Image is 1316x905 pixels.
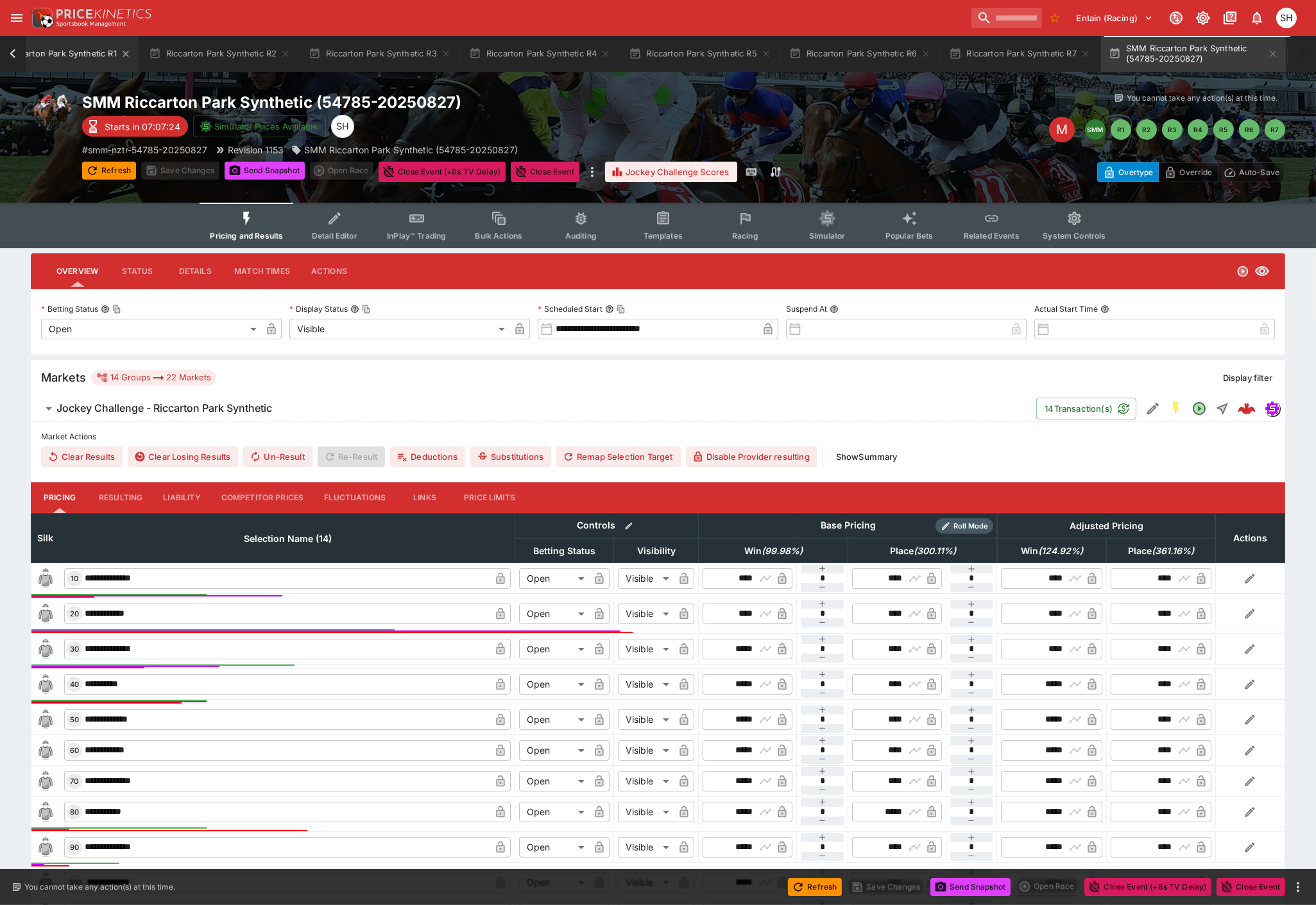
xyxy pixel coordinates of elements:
p: Starts in 07:07:24 [105,120,180,133]
div: Open [519,740,589,761]
div: Scott Hunt [331,115,354,138]
span: 50 [67,715,81,724]
button: Overtype [1097,162,1159,182]
div: Scott Hunt [1276,8,1297,28]
button: Bulk edit [620,518,637,534]
button: SMM Riccarton Park Synthetic (54785-20250827) [1101,36,1286,72]
span: Bulk Actions [475,231,522,241]
div: Visible [618,740,674,761]
button: Toggle light/dark mode [1192,6,1215,30]
div: Visible [618,771,674,791]
em: ( 361.16 %) [1152,543,1194,559]
button: Riccarton Park Synthetic R5 [621,36,779,72]
img: blank-silk.png [35,639,56,659]
span: Pricing and Results [210,231,283,241]
span: Win(99.98%) [730,543,817,559]
div: simulator [1265,401,1280,416]
button: Close Event [1217,878,1285,896]
span: 10 [68,574,81,583]
img: logo-cerberus--red.svg [1238,400,1256,418]
p: You cannot take any action(s) at this time. [24,881,175,893]
span: 20 [67,609,81,618]
span: Auditing [565,231,597,241]
span: InPlay™ Trading [387,231,446,241]
nav: pagination navigation [1085,119,1285,140]
button: more [585,162,600,182]
span: 60 [67,746,81,755]
button: Actions [300,256,358,287]
div: Open [41,319,261,339]
button: Refresh [82,162,136,180]
p: Actual Start Time [1034,303,1098,314]
div: Open [519,771,589,791]
button: Simulator Prices Available [193,115,326,137]
button: Copy To Clipboard [112,305,121,314]
p: Revision 1153 [228,143,284,156]
button: Details [166,256,224,287]
span: Templates [644,231,683,241]
p: Betting Status [41,303,98,314]
button: Pricing [31,482,89,513]
th: Actions [1215,513,1285,562]
button: Fluctuations [314,482,396,513]
p: Auto-Save [1239,165,1279,179]
button: Refresh [788,878,842,896]
button: Overview [46,256,108,287]
button: Send Snapshot [225,162,305,180]
button: Clear Losing Results [128,446,238,467]
span: Selection Name (14) [230,531,346,546]
div: Visible [618,674,674,695]
button: Actual Start Time [1100,305,1109,314]
button: R4 [1188,119,1208,140]
p: SMM Riccarton Park Synthetic (54785-20250827) [304,143,518,156]
button: Riccarton Park Synthetic R7 [941,36,1098,72]
button: Close Event [511,162,579,182]
button: Jockey Challenge - Riccarton Park Synthetic [31,396,1036,421]
span: Win(124.92%) [1007,543,1097,559]
button: open drawer [5,6,28,30]
img: blank-silk.png [35,802,56,822]
div: Open [519,709,589,730]
div: Event type filters [200,203,1116,248]
th: Silk [31,513,60,562]
svg: Visible [1254,264,1270,279]
button: Copy To Clipboard [617,305,626,314]
button: R6 [1239,119,1260,140]
div: Open [519,604,589,624]
button: Display StatusCopy To Clipboard [350,305,359,314]
button: Resulting [89,482,153,513]
svg: Open [1236,265,1249,278]
div: Open [519,802,589,822]
img: blank-silk.png [35,837,56,858]
svg: Open [1192,401,1207,416]
h2: Copy To Clipboard [82,92,684,112]
h6: Jockey Challenge - Riccarton Park Synthetic [56,402,272,415]
button: Riccarton Park Synthetic R6 [782,36,939,72]
div: Visible [618,837,674,858]
button: 14Transaction(s) [1036,398,1136,419]
button: ShowSummary [828,446,905,467]
label: Market Actions [41,427,1275,446]
div: Open [519,639,589,659]
button: Competitor Prices [211,482,314,513]
th: Adjusted Pricing [997,513,1215,538]
span: 30 [67,645,81,654]
img: Sportsbook Management [56,21,126,27]
p: You cannot take any action(s) at this time. [1127,92,1278,104]
p: Override [1179,165,1212,179]
img: blank-silk.png [35,771,56,791]
div: split button [1016,877,1079,895]
div: SMM Riccarton Park Synthetic (54785-20250827) [291,143,518,156]
span: Roll Mode [948,521,993,532]
button: Scheduled StartCopy To Clipboard [605,305,614,314]
p: Copy To Clipboard [82,143,207,156]
button: No Bookmarks [1045,8,1065,28]
button: R5 [1213,119,1234,140]
div: split button [310,162,373,180]
div: Visible [618,568,674,589]
span: System Controls [1043,231,1106,241]
p: Display Status [289,303,348,314]
div: Visible [618,604,674,624]
img: simulator [1265,402,1279,416]
button: Links [396,482,454,513]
